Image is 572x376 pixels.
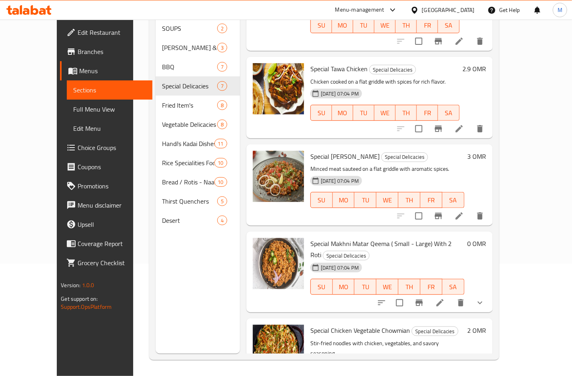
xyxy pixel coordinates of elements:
span: WE [380,281,395,293]
div: [GEOGRAPHIC_DATA] [422,6,475,14]
div: Rice Specialities Food10 [156,153,240,172]
span: SU [314,20,329,31]
span: MO [336,194,352,206]
span: TU [358,194,373,206]
span: SU [314,194,330,206]
a: Edit menu item [454,36,464,46]
span: 10 [215,178,227,186]
div: BBQ7 [156,57,240,76]
div: Bread / Rotis - Naan [162,177,214,187]
span: Choice Groups [78,143,146,152]
p: Minced meat sauteed on a flat griddle with aromatic spices. [310,164,464,174]
button: FR [420,279,442,295]
span: TU [356,107,371,119]
a: Branches [60,42,152,61]
span: Sections [73,85,146,95]
span: WE [380,194,395,206]
div: items [214,139,227,148]
span: Thirst Quenchers [162,196,217,206]
button: TU [353,17,374,33]
p: Stir-fried noodles with chicken, vegetables, and savory seasoning. [310,338,464,358]
img: Special Makhni Matar Qeema ( Small - Large) With 2 Roti [253,238,304,289]
span: [DATE] 07:04 PM [318,177,362,185]
button: SU [310,105,332,121]
span: TH [402,194,417,206]
button: WE [374,17,396,33]
span: 8 [218,102,227,109]
a: Upsell [60,215,152,234]
span: Desert [162,216,217,225]
button: MO [332,17,353,33]
div: Fried Item's8 [156,96,240,115]
span: Special Delicacies [370,65,416,74]
button: show more [470,293,490,312]
span: TH [399,107,414,119]
a: Promotions [60,176,152,196]
button: WE [376,279,398,295]
button: TH [398,279,420,295]
span: FR [420,20,435,31]
span: Fried Item's [162,100,217,110]
span: Special Chicken Vegetable Chowmian [310,324,410,336]
div: Sarter & Salad [162,43,217,52]
div: Desert4 [156,211,240,230]
span: 7 [218,82,227,90]
span: TU [356,20,371,31]
div: Handi's Kadai Dishes11 [156,134,240,153]
button: sort-choices [372,293,391,312]
button: TH [398,192,420,208]
span: Edit Menu [73,124,146,133]
div: items [214,177,227,187]
span: [DATE] 07:04 PM [318,90,362,98]
button: TU [353,105,374,121]
span: SOUPS [162,24,217,33]
button: TU [354,279,376,295]
button: Branch-specific-item [429,206,448,226]
a: Coupons [60,157,152,176]
span: Select to update [410,33,427,50]
button: WE [374,105,396,121]
span: [DATE] 07:04 PM [318,264,362,272]
div: Bread / Rotis - Naan10 [156,172,240,192]
button: delete [470,119,490,138]
span: WE [378,107,392,119]
span: Menus [79,66,146,76]
button: SU [310,192,333,208]
a: Edit menu item [454,124,464,134]
div: Special Delicacies [381,152,428,162]
span: WE [378,20,392,31]
a: Support.OpsPlatform [61,302,112,312]
span: Select to update [391,294,408,311]
h6: 2.9 OMR [463,63,486,74]
span: TH [399,20,414,31]
span: 8 [218,121,227,128]
div: Vegetable Delicacies Dishes8 [156,115,240,134]
img: Special Tawa Qeema [253,151,304,202]
span: Special Makhni Matar Qeema ( Small - Large) With 2 Roti [310,238,452,261]
span: Special Delicacies [162,81,217,91]
button: SA [438,17,459,33]
span: Special [PERSON_NAME] [310,150,380,162]
span: BBQ [162,62,217,72]
span: Handi's Kadai Dishes [162,139,214,148]
span: Version: [61,280,80,290]
div: items [217,216,227,225]
span: TU [358,281,373,293]
a: Edit Restaurant [60,23,152,42]
span: Coupons [78,162,146,172]
span: 1.0.0 [82,280,94,290]
span: Special Delicacies [382,152,428,162]
span: TH [402,281,417,293]
button: MO [333,279,355,295]
a: Full Menu View [67,100,152,119]
button: Branch-specific-item [410,293,429,312]
button: MO [332,105,353,121]
div: items [217,43,227,52]
span: FR [424,281,439,293]
span: SA [441,107,456,119]
button: FR [417,17,438,33]
div: Rice Specialities Food [162,158,214,168]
